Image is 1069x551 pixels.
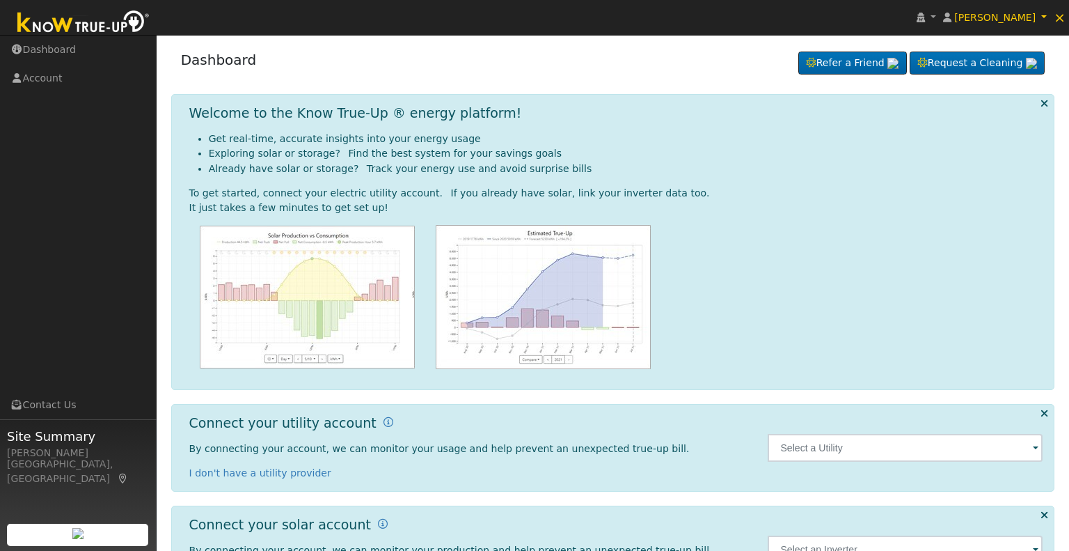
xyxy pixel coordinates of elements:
div: [PERSON_NAME] [7,446,149,460]
img: retrieve [72,528,84,539]
a: Request a Cleaning [910,52,1045,75]
img: retrieve [1026,58,1037,69]
a: Map [117,473,129,484]
span: Site Summary [7,427,149,446]
a: Dashboard [181,52,257,68]
span: [PERSON_NAME] [954,12,1036,23]
h1: Connect your solar account [189,517,371,533]
img: retrieve [887,58,898,69]
div: [GEOGRAPHIC_DATA], [GEOGRAPHIC_DATA] [7,457,149,486]
div: To get started, connect your electric utility account. If you already have solar, link your inver... [189,186,1043,201]
a: I don't have a utility provider [189,467,331,479]
span: By connecting your account, we can monitor your usage and help prevent an unexpected true-up bill. [189,443,690,454]
h1: Welcome to the Know True-Up ® energy platform! [189,105,522,121]
input: Select a Utility [768,434,1043,462]
li: Get real-time, accurate insights into your energy usage [209,132,1043,146]
span: × [1054,9,1066,26]
a: Refer a Friend [798,52,907,75]
li: Exploring solar or storage? Find the best system for your savings goals [209,146,1043,161]
li: Already have solar or storage? Track your energy use and avoid surprise bills [209,162,1043,176]
img: Know True-Up [10,8,157,39]
div: It just takes a few minutes to get set up! [189,201,1043,215]
h1: Connect your utility account [189,415,377,431]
